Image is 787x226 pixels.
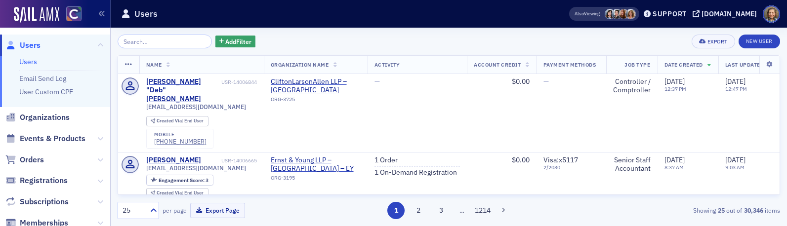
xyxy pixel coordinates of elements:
span: $0.00 [512,77,530,86]
a: [PERSON_NAME] "Deb" [PERSON_NAME] [146,77,220,104]
div: Created Via: End User [146,188,208,198]
label: per page [163,206,187,215]
span: Stacy Svendsen [605,9,615,19]
span: Ernst & Young LLP – Denver – EY [271,156,361,173]
span: [DATE] [664,77,685,86]
a: Email Send Log [19,74,66,83]
a: [PHONE_NUMBER] [154,138,207,145]
span: [EMAIL_ADDRESS][DOMAIN_NAME] [146,103,246,111]
span: [DATE] [725,155,746,164]
span: Profile [763,5,780,23]
div: Showing out of items [566,206,780,215]
div: mobile [154,132,207,138]
a: View Homepage [59,6,82,23]
span: [EMAIL_ADDRESS][DOMAIN_NAME] [146,164,246,172]
span: Users [20,40,41,51]
h1: Users [134,8,158,20]
time: 12:37 PM [664,85,686,92]
div: ORG-3195 [271,175,361,185]
span: Registrations [20,175,68,186]
div: Also [575,10,584,17]
a: CliftonLarsonAllen LLP – [GEOGRAPHIC_DATA] [271,77,361,95]
div: End User [157,190,204,196]
a: Events & Products [5,133,85,144]
span: Date Created [664,61,703,68]
button: Export [692,35,735,48]
div: Engagement Score: 3 [146,175,213,186]
span: Pamela Galey-Coleman [612,9,622,19]
a: 1 Order [374,156,398,165]
a: Users [19,57,37,66]
span: Sheila Duggan [619,9,629,19]
a: New User [739,35,780,48]
div: ORG-3725 [271,96,361,106]
span: Events & Products [20,133,85,144]
span: Payment Methods [543,61,596,68]
span: Last Updated [725,61,764,68]
span: 2 / 2030 [543,164,599,171]
a: 1 On-Demand Registration [374,168,457,177]
span: Name [146,61,162,68]
button: 3 [432,202,450,219]
div: 3 [159,178,208,183]
span: Subscriptions [20,196,69,207]
span: Viewing [575,10,600,17]
a: Organizations [5,112,70,123]
div: USR-14006844 [221,79,257,85]
img: SailAMX [66,6,82,22]
span: — [374,77,380,86]
span: Cheryl Moss [625,9,636,19]
strong: 25 [716,206,726,215]
div: Created Via: End User [146,116,208,126]
a: Subscriptions [5,196,69,207]
button: AddFilter [215,36,256,48]
button: Export Page [190,203,245,218]
div: Controller / Comptroller [613,77,651,95]
a: Orders [5,154,44,165]
span: Add Filter [225,37,251,46]
button: 1 [387,202,405,219]
span: Account Credit [474,61,521,68]
div: Senior Staff Accountant [613,156,651,173]
button: [DOMAIN_NAME] [693,10,760,17]
span: Visa : x5117 [543,155,578,164]
div: USR-14006665 [203,157,257,164]
span: Organizations [20,112,70,123]
div: Export [707,39,728,44]
span: [DATE] [664,155,685,164]
div: End User [157,118,204,124]
a: Users [5,40,41,51]
button: 1214 [474,202,491,219]
span: Orders [20,154,44,165]
div: Support [653,9,687,18]
button: 2 [410,202,427,219]
span: Created Via : [157,117,184,124]
a: Ernst & Young LLP – [GEOGRAPHIC_DATA] – EY [271,156,361,173]
a: User Custom CPE [19,87,73,96]
a: [PERSON_NAME] [146,156,201,165]
a: Registrations [5,175,68,186]
span: Activity [374,61,400,68]
span: $0.00 [512,155,530,164]
span: Job Type [624,61,650,68]
span: Engagement Score : [159,177,206,184]
span: [DATE] [725,77,746,86]
span: CliftonLarsonAllen LLP – Greenwood Village [271,77,361,95]
time: 9:03 AM [725,164,745,171]
input: Search… [118,35,212,48]
span: Created Via : [157,189,184,196]
div: [DOMAIN_NAME] [702,9,757,18]
time: 8:37 AM [664,164,684,171]
span: Organization Name [271,61,329,68]
div: 25 [123,205,144,216]
strong: 30,346 [742,206,765,215]
span: — [543,77,549,86]
span: … [455,206,469,215]
img: SailAMX [14,7,59,23]
time: 12:47 PM [725,85,747,92]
